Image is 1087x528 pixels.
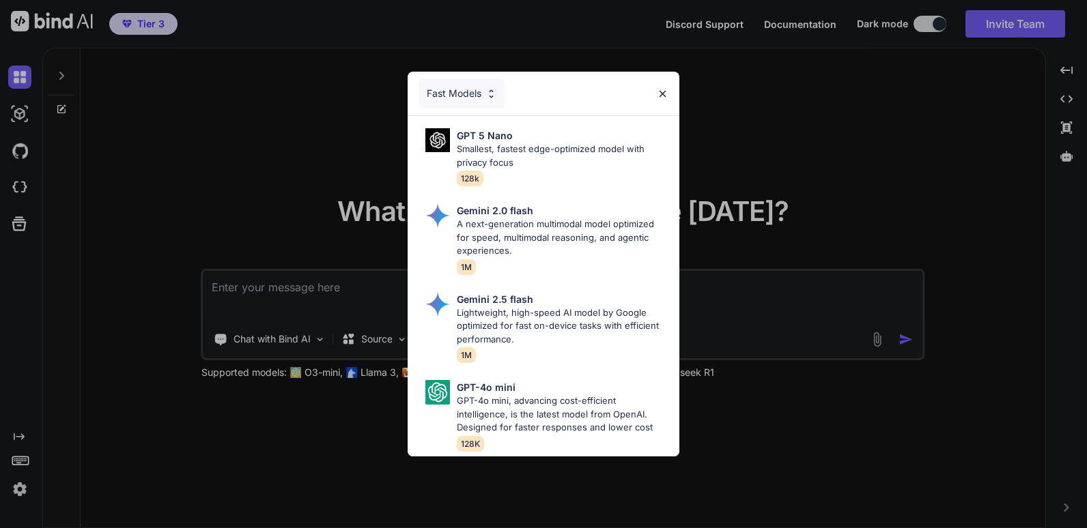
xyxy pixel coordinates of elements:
div: Fast Models [419,78,505,108]
span: 128K [457,436,484,452]
img: Pick Models [485,88,497,100]
img: Pick Models [425,292,450,317]
p: GPT 5 Nano [457,128,513,143]
p: A next-generation multimodal model optimized for speed, multimodal reasoning, and agentic experie... [457,218,668,258]
span: 1M [457,347,476,363]
p: GPT-4o mini, advancing cost-efficient intelligence, is the latest model from OpenAI. Designed for... [457,394,668,435]
img: Pick Models [425,203,450,228]
span: 1M [457,259,476,275]
p: Gemini 2.0 flash [457,203,533,218]
p: Smallest, fastest edge-optimized model with privacy focus [457,143,668,169]
p: Lightweight, high-speed AI model by Google optimized for fast on-device tasks with efficient perf... [457,306,668,347]
img: Pick Models [425,128,450,152]
img: Pick Models [425,380,450,405]
span: 128k [457,171,483,186]
img: close [657,88,668,100]
p: Gemini 2.5 flash [457,292,533,306]
p: GPT-4o mini [457,380,516,394]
